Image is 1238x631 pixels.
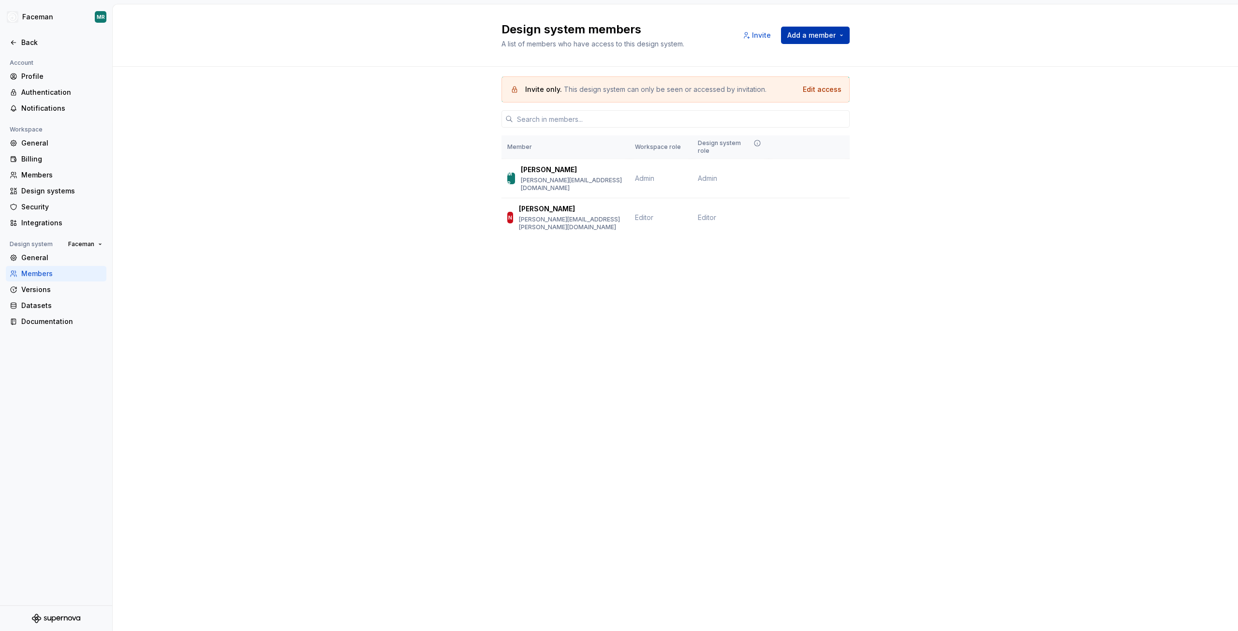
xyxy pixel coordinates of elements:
div: Design system role [698,139,763,155]
span: Editor [635,213,653,221]
div: Profile [21,72,103,81]
a: Integrations [6,215,106,231]
button: FacemanMR [2,6,110,28]
a: Versions [6,282,106,297]
a: Datasets [6,298,106,313]
span: Editor [698,213,716,222]
p: [PERSON_NAME] [519,204,575,214]
a: Design systems [6,183,106,199]
div: Documentation [21,317,103,326]
a: Profile [6,69,106,84]
span: Faceman [68,240,94,248]
a: Notifications [6,101,106,116]
span: A list of members who have access to this design system. [501,40,684,48]
div: Integrations [21,218,103,228]
button: Edit access [803,85,841,94]
div: General [21,138,103,148]
div: Design system [6,238,57,250]
p: [PERSON_NAME][EMAIL_ADDRESS][PERSON_NAME][DOMAIN_NAME] [519,216,623,231]
div: Members [21,170,103,180]
div: N [508,213,512,222]
div: Workspace [6,124,46,135]
button: Add a member [781,27,850,44]
div: Members [21,269,103,279]
a: Back [6,35,106,50]
th: Workspace role [629,135,692,159]
div: Faceman [22,12,53,22]
a: Members [6,266,106,281]
a: Authentication [6,85,106,100]
input: Search in members... [513,110,850,128]
div: Back [21,38,103,47]
img: 87d06435-c97f-426c-aa5d-5eb8acd3d8b3.png [7,11,18,23]
a: General [6,250,106,265]
span: This design system can only be seen or accessed by invitation. [564,85,766,93]
span: Invite only. [525,85,564,93]
div: Notifications [21,103,103,113]
a: Billing [6,151,106,167]
div: Security [21,202,103,212]
a: Members [6,167,106,183]
p: [PERSON_NAME] [521,165,577,175]
div: MR [97,13,105,21]
span: Admin [635,174,654,182]
span: Add a member [787,30,836,40]
div: Datasets [21,301,103,310]
th: Member [501,135,630,159]
svg: Supernova Logo [32,614,80,623]
span: Invite [752,30,771,40]
button: Invite [738,27,777,44]
div: Billing [21,154,103,164]
a: Security [6,199,106,215]
div: MR [507,169,515,188]
div: Authentication [21,88,103,97]
a: Documentation [6,314,106,329]
a: General [6,135,106,151]
p: [PERSON_NAME][EMAIL_ADDRESS][DOMAIN_NAME] [521,176,623,192]
div: Versions [21,285,103,294]
h2: Design system members [501,22,726,37]
span: Admin [698,174,717,183]
div: General [21,253,103,263]
div: Design systems [21,186,103,196]
div: Account [6,57,37,69]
